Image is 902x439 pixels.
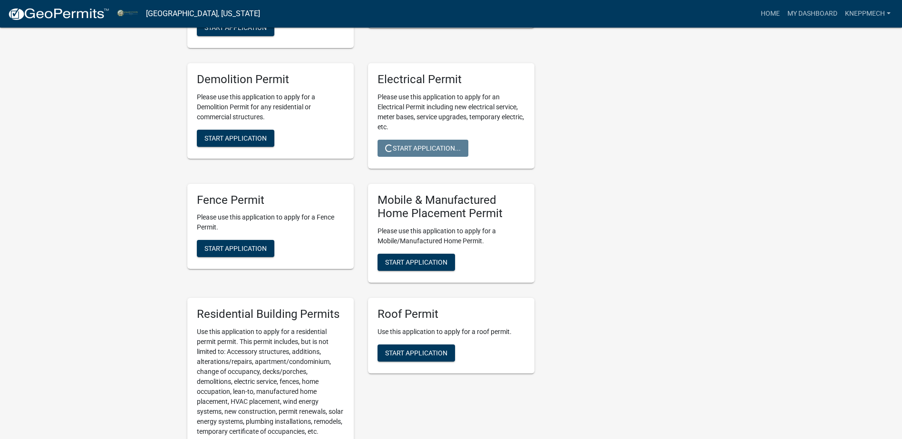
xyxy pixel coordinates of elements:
[197,327,344,437] p: Use this application to apply for a residential permit permit. This permit includes, but is not l...
[385,144,461,152] span: Start Application...
[197,19,274,36] button: Start Application
[378,226,525,246] p: Please use this application to apply for a Mobile/Manufactured Home Permit.
[146,6,260,22] a: [GEOGRAPHIC_DATA], [US_STATE]
[385,349,447,357] span: Start Application
[378,307,525,321] h5: Roof Permit
[757,5,784,23] a: Home
[385,258,447,266] span: Start Application
[378,254,455,271] button: Start Application
[204,23,267,31] span: Start Application
[378,327,525,337] p: Use this application to apply for a roof permit.
[378,344,455,362] button: Start Application
[117,7,138,20] img: Miami County, Indiana
[197,193,344,207] h5: Fence Permit
[378,193,525,221] h5: Mobile & Manufactured Home Placement Permit
[197,307,344,321] h5: Residential Building Permits
[197,73,344,86] h5: Demolition Permit
[378,140,468,157] button: Start Application...
[197,130,274,147] button: Start Application
[204,245,267,252] span: Start Application
[378,92,525,132] p: Please use this application to apply for an Electrical Permit including new electrical service, m...
[784,5,841,23] a: My Dashboard
[378,73,525,86] h5: Electrical Permit
[204,134,267,142] span: Start Application
[197,240,274,257] button: Start Application
[197,212,344,232] p: Please use this application to apply for a Fence Permit.
[841,5,894,23] a: kneppmech
[197,92,344,122] p: Please use this application to apply for a Demolition Permit for any residential or commercial st...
